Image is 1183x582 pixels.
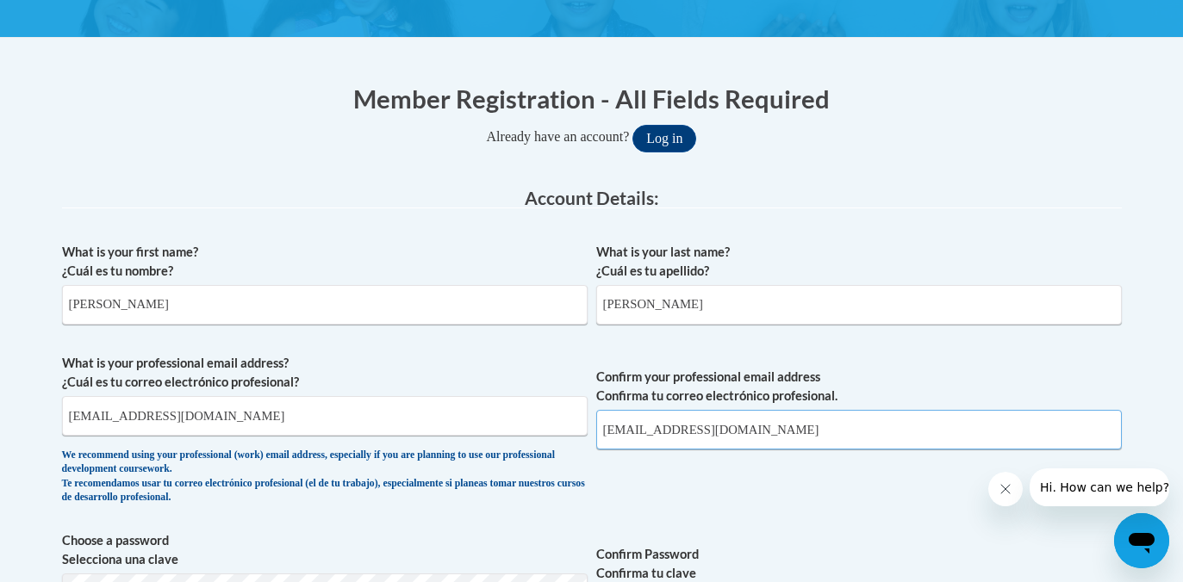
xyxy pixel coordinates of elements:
[596,368,1122,406] label: Confirm your professional email address Confirma tu correo electrónico profesional.
[62,243,588,281] label: What is your first name? ¿Cuál es tu nombre?
[596,285,1122,325] input: Metadata input
[62,449,588,505] div: We recommend using your professional (work) email address, especially if you are planning to use ...
[596,410,1122,449] input: Required
[1030,468,1169,506] iframe: Message from company
[487,129,630,144] span: Already have an account?
[988,472,1023,506] iframe: Close message
[62,531,588,569] label: Choose a password Selecciona una clave
[62,285,588,325] input: Metadata input
[596,243,1122,281] label: What is your last name? ¿Cuál es tu apellido?
[62,354,588,392] label: What is your professional email address? ¿Cuál es tu correo electrónico profesional?
[525,187,659,208] span: Account Details:
[62,396,588,436] input: Metadata input
[1114,513,1169,568] iframe: Button to launch messaging window
[62,81,1122,116] h1: Member Registration - All Fields Required
[632,125,696,152] button: Log in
